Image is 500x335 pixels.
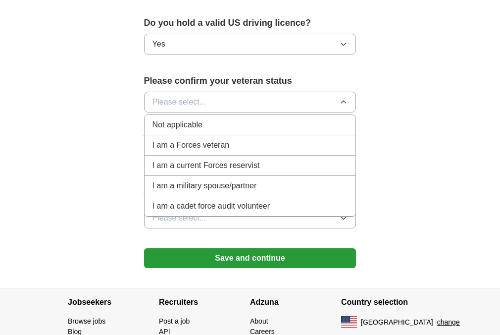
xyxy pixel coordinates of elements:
[144,16,356,30] label: Do you hold a valid US driving licence?
[152,119,202,131] span: Not applicable
[152,139,230,151] span: I am a Forces veteran
[361,317,433,328] span: [GEOGRAPHIC_DATA]
[152,180,257,192] span: I am a military spouse/partner
[152,200,270,212] span: I am a cadet force audit volunteer
[152,212,206,224] span: Please select...
[152,160,260,171] span: I am a current Forces reservist
[68,317,105,325] a: Browse jobs
[341,288,432,316] h4: Country selection
[144,208,356,228] button: Please select...
[250,317,268,325] a: About
[341,316,357,328] img: US flag
[144,34,356,55] button: Yes
[152,38,165,50] span: Yes
[152,96,206,108] span: Please select...
[144,74,356,88] label: Please confirm your veteran status
[437,317,460,328] button: change
[144,248,356,268] button: Save and continue
[144,92,356,112] button: Please select...
[159,317,190,325] a: Post a job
